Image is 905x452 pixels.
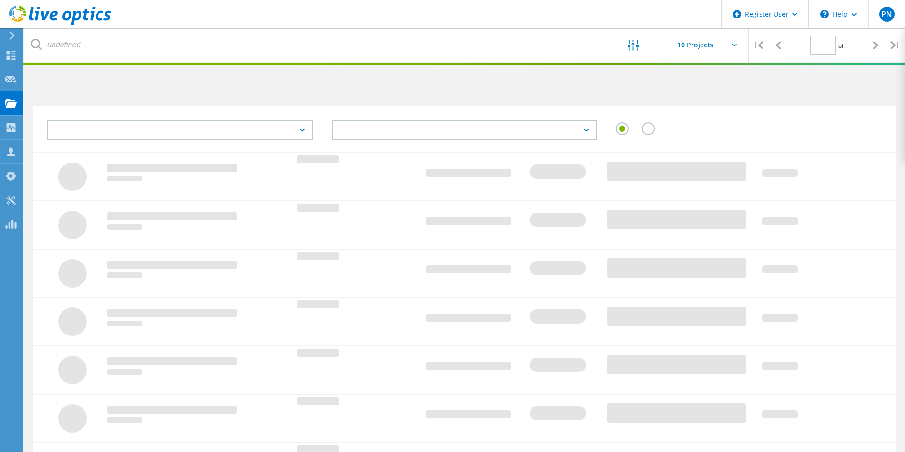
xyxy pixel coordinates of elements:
[749,28,768,62] div: |
[820,10,829,18] svg: \n
[881,10,892,18] span: PN
[838,42,843,50] span: of
[9,20,111,27] a: Live Optics Dashboard
[886,28,905,62] div: |
[24,28,598,62] input: undefined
